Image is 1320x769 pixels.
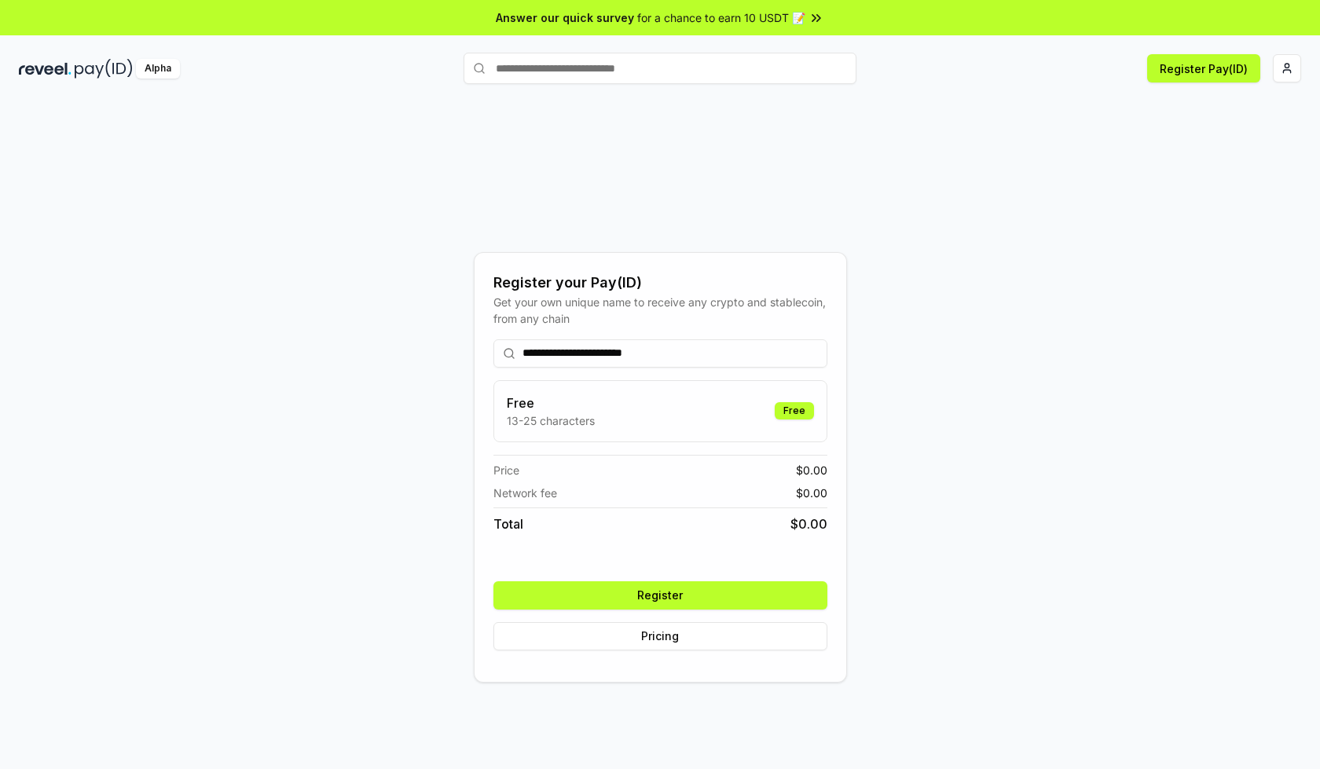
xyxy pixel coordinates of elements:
span: Answer our quick survey [496,9,634,26]
div: Free [775,402,814,419]
p: 13-25 characters [507,412,595,429]
button: Register [493,581,827,610]
div: Register your Pay(ID) [493,272,827,294]
span: for a chance to earn 10 USDT 📝 [637,9,805,26]
span: $ 0.00 [796,462,827,478]
span: $ 0.00 [796,485,827,501]
div: Get your own unique name to receive any crypto and stablecoin, from any chain [493,294,827,327]
span: $ 0.00 [790,514,827,533]
h3: Free [507,394,595,412]
div: Alpha [136,59,180,79]
img: pay_id [75,59,133,79]
span: Network fee [493,485,557,501]
span: Total [493,514,523,533]
span: Price [493,462,519,478]
button: Register Pay(ID) [1147,54,1260,82]
img: reveel_dark [19,59,71,79]
button: Pricing [493,622,827,650]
